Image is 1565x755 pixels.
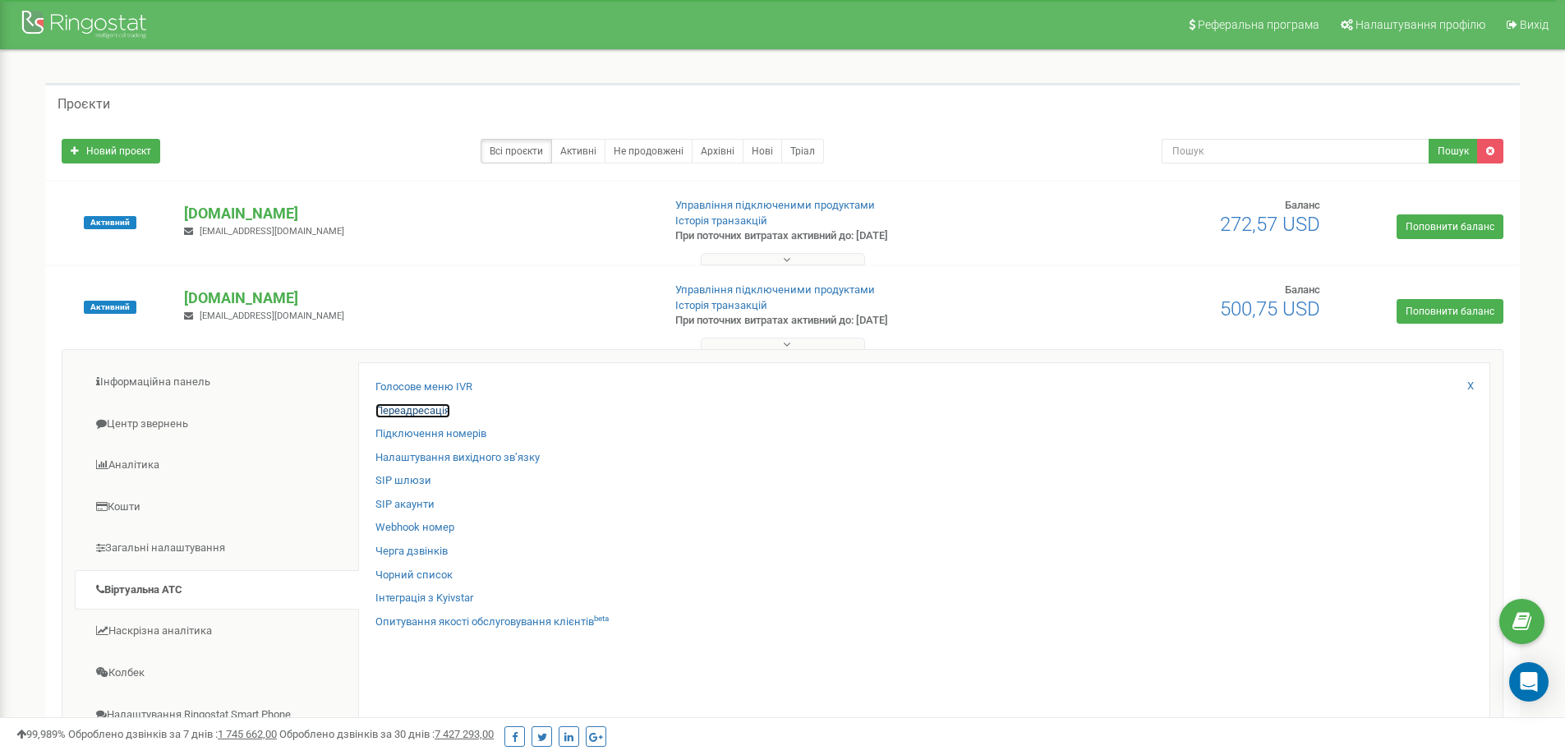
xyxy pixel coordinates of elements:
[375,520,454,536] a: Webhook номер
[1397,214,1503,239] a: Поповнити баланс
[1220,297,1320,320] span: 500,75 USD
[675,283,875,296] a: Управління підключеними продуктами
[58,97,110,112] h5: Проєкти
[375,591,473,606] a: Інтеграція з Kyivstar
[279,728,494,740] span: Оброблено дзвінків за 30 днів :
[1356,18,1485,31] span: Налаштування профілю
[375,473,431,489] a: SIP шлюзи
[75,487,359,527] a: Кошти
[68,728,277,740] span: Оброблено дзвінків за 7 днів :
[743,139,782,163] a: Нові
[1467,379,1474,394] a: X
[75,653,359,693] a: Колбек
[675,228,1017,244] p: При поточних витратах активний до: [DATE]
[1520,18,1549,31] span: Вихід
[675,214,767,227] a: Історія транзакцій
[84,216,136,229] span: Активний
[481,139,552,163] a: Всі проєкти
[1285,283,1320,296] span: Баланс
[375,497,435,513] a: SIP акаунти
[184,288,648,309] p: [DOMAIN_NAME]
[75,695,359,735] a: Налаштування Ringostat Smart Phone
[605,139,693,163] a: Не продовжені
[1220,213,1320,236] span: 272,57 USD
[75,362,359,403] a: Інформаційна панель
[675,199,875,211] a: Управління підключеними продуктами
[1397,299,1503,324] a: Поповнити баланс
[75,528,359,569] a: Загальні налаштування
[16,728,66,740] span: 99,989%
[375,615,609,630] a: Опитування якості обслуговування клієнтівbeta
[75,570,359,610] a: Віртуальна АТС
[1429,139,1478,163] button: Пошук
[1509,662,1549,702] div: Open Intercom Messenger
[675,299,767,311] a: Історія транзакцій
[435,728,494,740] u: 7 427 293,00
[184,203,648,224] p: [DOMAIN_NAME]
[781,139,824,163] a: Тріал
[375,380,472,395] a: Голосове меню IVR
[692,139,743,163] a: Архівні
[551,139,605,163] a: Активні
[1198,18,1319,31] span: Реферальна програма
[594,614,609,623] sup: beta
[75,445,359,486] a: Аналiтика
[1285,199,1320,211] span: Баланс
[84,301,136,314] span: Активний
[218,728,277,740] u: 1 745 662,00
[200,311,344,321] span: [EMAIL_ADDRESS][DOMAIN_NAME]
[75,404,359,444] a: Центр звернень
[375,450,540,466] a: Налаштування вихідного зв’язку
[1162,139,1429,163] input: Пошук
[375,426,486,442] a: Підключення номерів
[75,611,359,651] a: Наскрізна аналітика
[675,313,1017,329] p: При поточних витратах активний до: [DATE]
[375,403,450,419] a: Переадресація
[62,139,160,163] a: Новий проєкт
[375,568,453,583] a: Чорний список
[200,226,344,237] span: [EMAIL_ADDRESS][DOMAIN_NAME]
[375,544,448,559] a: Черга дзвінків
